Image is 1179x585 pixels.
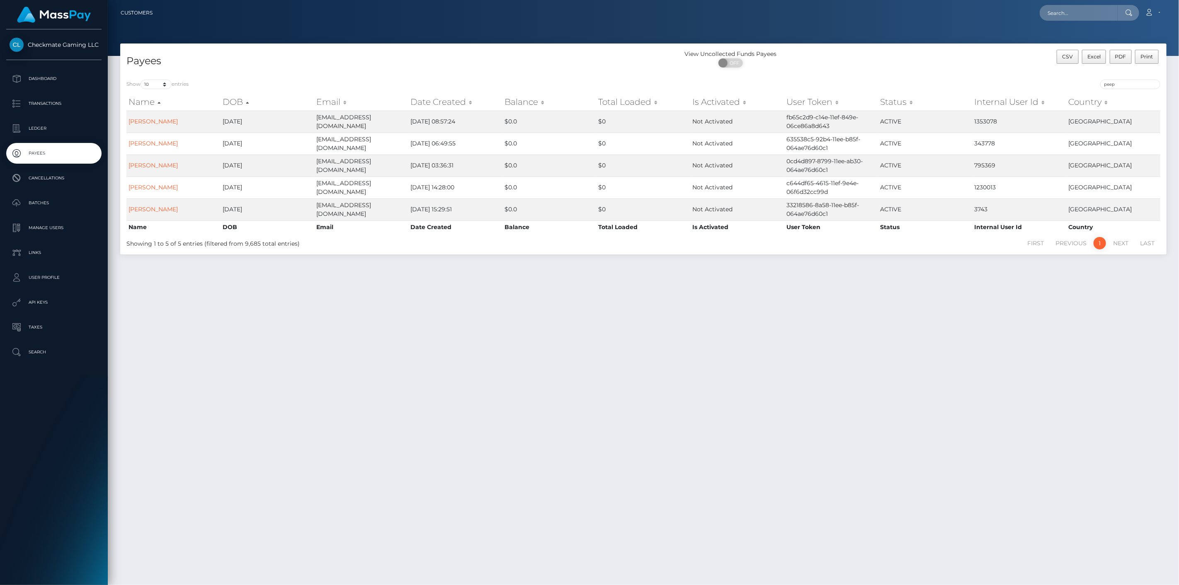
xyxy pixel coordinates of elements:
[408,220,502,234] th: Date Created
[10,38,24,52] img: Checkmate Gaming LLC
[502,155,597,176] td: $0.0
[221,176,315,198] td: [DATE]
[6,342,102,363] a: Search
[784,155,878,176] td: 0cd4d897-8799-11ee-ab30-064ae76d60c1
[126,236,550,248] div: Showing 1 to 5 of 5 entries (filtered from 9,685 total entries)
[502,94,597,110] th: Balance: activate to sort column ascending
[6,242,102,263] a: Links
[10,172,98,184] p: Cancellations
[6,193,102,213] a: Batches
[690,133,784,155] td: Not Activated
[408,176,502,198] td: [DATE] 14:28:00
[784,111,878,133] td: fb65c2d9-c14e-11ef-849e-06ce86a8d643
[1040,5,1118,21] input: Search...
[1082,50,1106,64] button: Excel
[502,198,597,220] td: $0.0
[10,296,98,309] p: API Keys
[6,41,102,48] span: Checkmate Gaming LLC
[643,50,818,58] div: View Uncollected Funds Payees
[1094,237,1106,249] a: 1
[129,205,178,213] a: [PERSON_NAME]
[972,220,1066,234] th: Internal User Id
[6,218,102,238] a: Manage Users
[10,247,98,259] p: Links
[1066,198,1160,220] td: [GEOGRAPHIC_DATA]
[972,133,1066,155] td: 343778
[1066,111,1160,133] td: [GEOGRAPHIC_DATA]
[10,346,98,358] p: Search
[408,94,502,110] th: Date Created: activate to sort column ascending
[10,321,98,334] p: Taxes
[314,220,408,234] th: Email
[597,111,691,133] td: $0
[6,267,102,288] a: User Profile
[6,168,102,189] a: Cancellations
[784,94,878,110] th: User Token: activate to sort column ascending
[10,73,98,85] p: Dashboard
[1110,50,1132,64] button: PDF
[597,94,691,110] th: Total Loaded: activate to sort column ascending
[6,317,102,338] a: Taxes
[17,7,91,23] img: MassPay Logo
[314,198,408,220] td: [EMAIL_ADDRESS][DOMAIN_NAME]
[1062,53,1073,60] span: CSV
[221,133,315,155] td: [DATE]
[784,176,878,198] td: c644df65-4615-11ef-9e4e-06f6d32cc99d
[129,118,178,125] a: [PERSON_NAME]
[126,220,221,234] th: Name
[878,94,973,110] th: Status: activate to sort column ascending
[1141,53,1153,60] span: Print
[408,198,502,220] td: [DATE] 15:29:51
[502,176,597,198] td: $0.0
[1100,80,1160,89] input: Search transactions
[690,220,784,234] th: Is Activated
[1066,133,1160,155] td: [GEOGRAPHIC_DATA]
[1066,155,1160,176] td: [GEOGRAPHIC_DATA]
[597,220,691,234] th: Total Loaded
[878,111,973,133] td: ACTIVE
[690,198,784,220] td: Not Activated
[126,94,221,110] th: Name: activate to sort column ascending
[597,198,691,220] td: $0
[6,143,102,164] a: Payees
[723,58,744,68] span: OFF
[10,271,98,284] p: User Profile
[6,118,102,139] a: Ledger
[129,184,178,191] a: [PERSON_NAME]
[10,122,98,135] p: Ledger
[129,140,178,147] a: [PERSON_NAME]
[10,97,98,110] p: Transactions
[1066,176,1160,198] td: [GEOGRAPHIC_DATA]
[502,220,597,234] th: Balance
[129,162,178,169] a: [PERSON_NAME]
[1057,50,1079,64] button: CSV
[972,94,1066,110] th: Internal User Id: activate to sort column ascending
[6,292,102,313] a: API Keys
[690,111,784,133] td: Not Activated
[690,94,784,110] th: Is Activated: activate to sort column ascending
[784,198,878,220] td: 33218586-8a58-11ee-b85f-064ae76d60c1
[314,176,408,198] td: [EMAIL_ADDRESS][DOMAIN_NAME]
[878,133,973,155] td: ACTIVE
[972,176,1066,198] td: 1230013
[221,94,315,110] th: DOB: activate to sort column descending
[221,220,315,234] th: DOB
[221,111,315,133] td: [DATE]
[690,176,784,198] td: Not Activated
[972,111,1066,133] td: 1353078
[221,155,315,176] td: [DATE]
[221,198,315,220] td: [DATE]
[690,155,784,176] td: Not Activated
[1115,53,1126,60] span: PDF
[6,93,102,114] a: Transactions
[408,111,502,133] td: [DATE] 08:57:24
[1087,53,1101,60] span: Excel
[126,80,189,89] label: Show entries
[878,176,973,198] td: ACTIVE
[878,155,973,176] td: ACTIVE
[878,220,973,234] th: Status
[121,4,153,22] a: Customers
[314,111,408,133] td: [EMAIL_ADDRESS][DOMAIN_NAME]
[502,133,597,155] td: $0.0
[597,133,691,155] td: $0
